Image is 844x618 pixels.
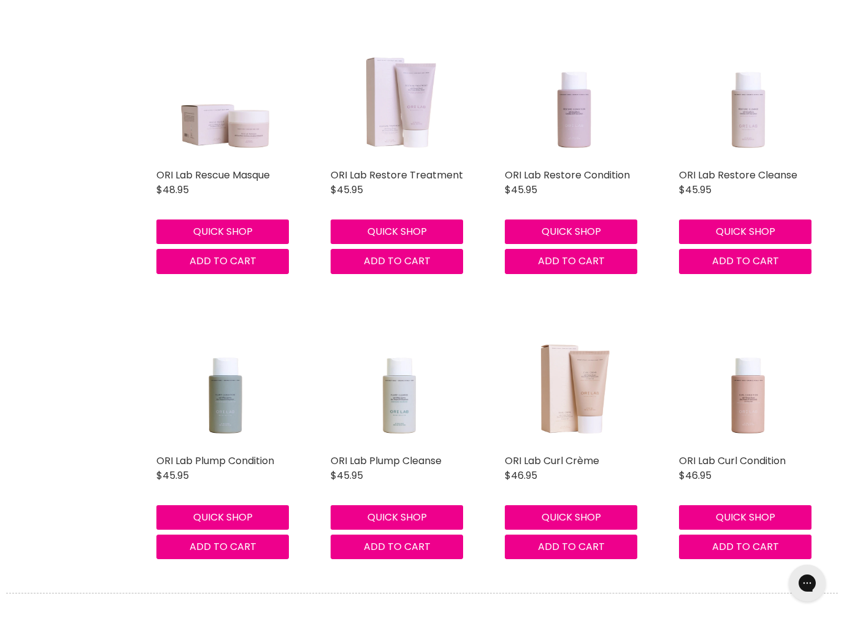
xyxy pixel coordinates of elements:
span: $46.95 [505,468,537,483]
img: ORI Lab Restore Cleanse [692,25,802,162]
button: Add to cart [156,535,289,559]
a: ORI Lab Rescue Masque [156,25,294,162]
iframe: Gorgias live chat messenger [783,560,832,606]
img: ORI Lab Restore Condition [518,25,628,162]
button: Add to cart [331,249,463,273]
span: Add to cart [538,540,605,554]
button: Quick shop [156,505,289,530]
a: ORI Lab Restore Treatment [331,25,468,162]
a: ORI Lab Plump Cleanse [331,311,468,448]
a: ORI Lab Curl Crème [505,454,599,468]
span: Add to cart [190,540,256,554]
img: ORI Lab Plump Cleanse [344,311,454,448]
span: Add to cart [364,540,431,554]
button: Add to cart [331,535,463,559]
button: Quick shop [505,505,637,530]
a: ORI Lab Plump Cleanse [331,454,442,468]
a: ORI Lab Plump Condition [156,454,274,468]
a: ORI Lab Curl Condition [679,454,786,468]
a: ORI Lab Curl Crème [505,311,642,448]
span: Add to cart [190,254,256,268]
button: Add to cart [679,249,811,273]
a: ORI Lab Restore Condition [505,25,642,162]
button: Quick shop [156,219,289,244]
button: Quick shop [679,505,811,530]
img: ORI Lab Restore Treatment [344,25,454,162]
img: ORI Lab Plump Condition [170,311,280,448]
img: ORI Lab Curl Crème [518,311,628,448]
a: ORI Lab Curl Condition [679,311,816,448]
button: Quick shop [505,219,637,244]
img: ORI Lab Rescue Masque [170,25,280,162]
span: $46.95 [679,468,712,483]
img: ORI Lab Curl Condition [692,311,802,448]
button: Quick shop [331,219,463,244]
a: ORI Lab Restore Cleanse [679,25,816,162]
span: $45.95 [156,468,189,483]
button: Quick shop [331,505,463,530]
button: Add to cart [505,535,637,559]
button: Add to cart [505,249,637,273]
span: Add to cart [712,254,779,268]
span: Add to cart [538,254,605,268]
a: ORI Lab Plump Condition [156,311,294,448]
span: Add to cart [712,540,779,554]
span: $45.95 [331,183,363,197]
a: ORI Lab Rescue Masque [156,168,270,182]
a: ORI Lab Restore Treatment [331,168,463,182]
a: ORI Lab Restore Cleanse [679,168,797,182]
button: Add to cart [156,249,289,273]
span: Add to cart [364,254,431,268]
span: $45.95 [331,468,363,483]
span: $48.95 [156,183,189,197]
button: Quick shop [679,219,811,244]
span: $45.95 [679,183,712,197]
span: $45.95 [505,183,537,197]
a: ORI Lab Restore Condition [505,168,630,182]
button: Add to cart [679,535,811,559]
